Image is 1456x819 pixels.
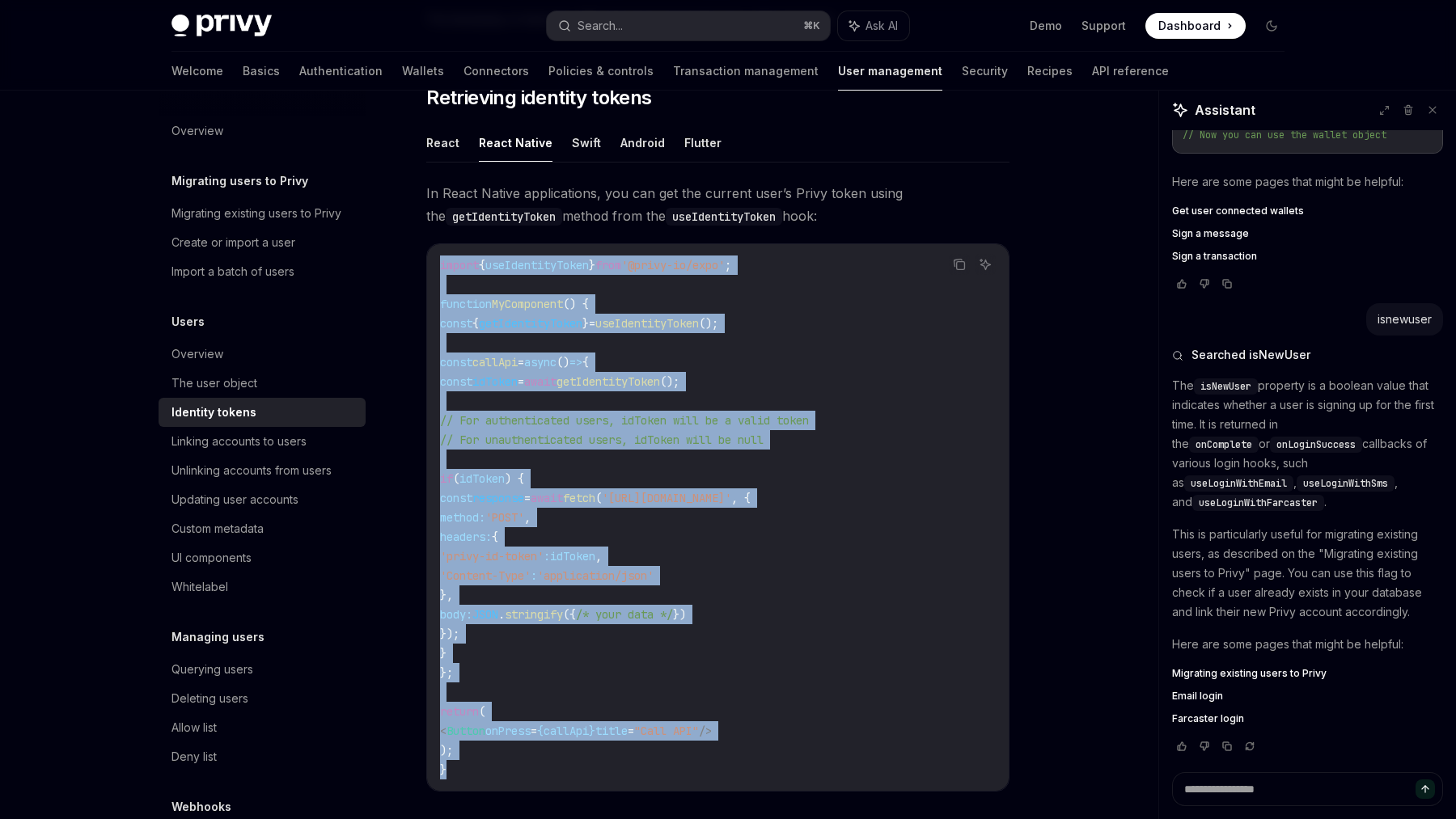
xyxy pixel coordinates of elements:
[159,572,366,602] a: Whitelabel
[440,743,453,758] span: );
[731,491,751,505] span: , {
[472,491,524,505] span: response
[472,316,479,331] span: {
[498,607,505,622] span: .
[440,491,472,505] span: const
[628,724,634,738] span: =
[159,427,366,456] a: Linking accounts to users
[1172,712,1244,725] span: Farcaster login
[171,312,205,331] h5: Users
[595,549,602,564] span: ,
[547,11,830,40] button: Search...⌘K
[1172,205,1443,217] a: Get user connected wallets
[159,655,366,684] a: Querying users
[578,16,623,36] div: Search...
[159,742,366,771] a: Deny list
[1172,712,1443,725] a: Farcaster login
[595,491,602,505] span: (
[426,85,651,111] span: Retrieving identity tokens
[440,258,479,272] span: import
[159,116,366,146] a: Overview
[171,627,265,647] h5: Managing users
[243,52,280,91] a: Basics
[1172,667,1327,680] span: Migrating existing users to Privy
[479,124,552,162] button: React Native
[159,543,366,572] a: UI components
[548,52,654,91] a: Policies & controls
[440,607,472,622] span: body:
[531,491,563,505] span: await
[537,724,544,738] span: {
[1378,311,1432,327] div: isnewuser
[426,182,1009,227] span: In React Native applications, you can get the current user’s Privy token using the method from th...
[557,374,660,389] span: getIdentityToken
[1027,52,1073,91] a: Recipes
[557,355,569,369] span: ()
[589,316,595,331] span: =
[1172,227,1443,240] a: Sign a message
[531,724,537,738] span: =
[446,208,562,226] code: getIdentityToken
[505,607,563,622] span: stringify
[159,485,366,514] a: Updating user accounts
[453,471,459,486] span: (
[1158,18,1221,34] span: Dashboard
[595,316,699,331] span: useIdentityToken
[159,713,366,742] a: Allow list
[440,510,485,525] span: method:
[1172,250,1257,263] span: Sign a transaction
[171,403,256,422] div: Identity tokens
[171,797,231,817] h5: Webhooks
[666,208,782,226] code: useIdentityToken
[1172,667,1443,680] a: Migrating existing users to Privy
[576,607,673,622] span: /* your data */
[171,374,257,393] div: The user object
[440,471,453,486] span: if
[171,344,223,364] div: Overview
[299,52,383,91] a: Authentication
[1172,205,1304,217] span: Get user connected wallets
[803,19,820,32] span: ⌘ K
[440,374,472,389] span: const
[524,374,557,389] span: await
[440,297,492,311] span: function
[621,258,725,272] span: '@privy-io/expo'
[1191,347,1310,363] span: Searched isNewUser
[602,491,731,505] span: '[URL][DOMAIN_NAME]'
[1259,13,1285,39] button: Toggle dark mode
[447,724,485,738] span: Button
[1172,227,1249,240] span: Sign a message
[595,258,621,272] span: from
[171,461,332,480] div: Unlinking accounts from users
[440,762,447,777] span: }
[595,724,628,738] span: title
[563,297,589,311] span: () {
[660,374,679,389] span: ();
[159,398,366,427] a: Identity tokens
[485,510,524,525] span: 'POST'
[524,355,557,369] span: async
[1416,779,1435,799] button: Send message
[159,514,366,543] a: Custom metadata
[472,355,518,369] span: callApi
[524,491,531,505] span: =
[440,530,492,544] span: headers:
[485,724,531,738] span: onPress
[620,124,665,162] button: Android
[866,18,898,34] span: Ask AI
[1199,496,1318,509] span: useLoginWithFarcaster
[1092,52,1169,91] a: API reference
[1172,635,1443,654] p: Here are some pages that might be helpful:
[440,588,453,602] span: },
[838,52,942,91] a: User management
[1200,380,1251,393] span: isNewUser
[550,549,595,564] span: idToken
[1183,129,1386,141] span: // Now you can use the wallet object
[1172,376,1443,512] p: The property is a boolean value that indicates whether a user is signing up for the first time. I...
[699,724,712,738] span: />
[1191,477,1287,490] span: useLoginWithEmail
[402,52,444,91] a: Wallets
[472,607,498,622] span: JSON
[159,257,366,286] a: Import a batch of users
[1172,347,1443,363] button: Searched isNewUser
